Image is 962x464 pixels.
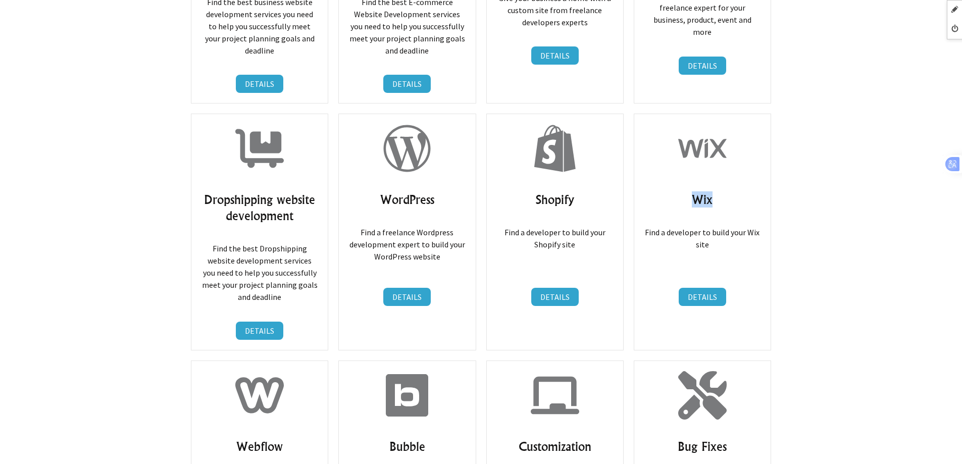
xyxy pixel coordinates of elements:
[349,214,465,263] p: Find a freelance Wordpress development expert to build your WordPress website
[679,57,726,75] a: DETAILS
[644,214,761,250] p: Find a developer to build your Wix site
[644,191,761,208] h3: Wix
[383,288,431,306] a: DETAILS
[201,191,318,224] h3: Dropshipping website development
[497,191,613,208] h3: Shopify
[644,438,761,454] h3: Bug Fixes
[349,438,465,454] h3: Bubble
[383,75,431,93] a: DETAILS
[236,322,283,340] a: DETAILS
[679,288,726,306] a: DETAILS
[236,75,283,93] a: DETAILS
[531,46,579,65] a: DETAILS
[531,288,579,306] a: DETAILS
[497,438,613,454] h3: Customization
[201,230,318,315] p: Find the best Dropshipping website development services you need to help you successfully meet yo...
[497,214,613,250] p: Find a developer to build your Shopify site
[349,191,465,208] h3: WordPress
[201,438,318,454] h3: Webflow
